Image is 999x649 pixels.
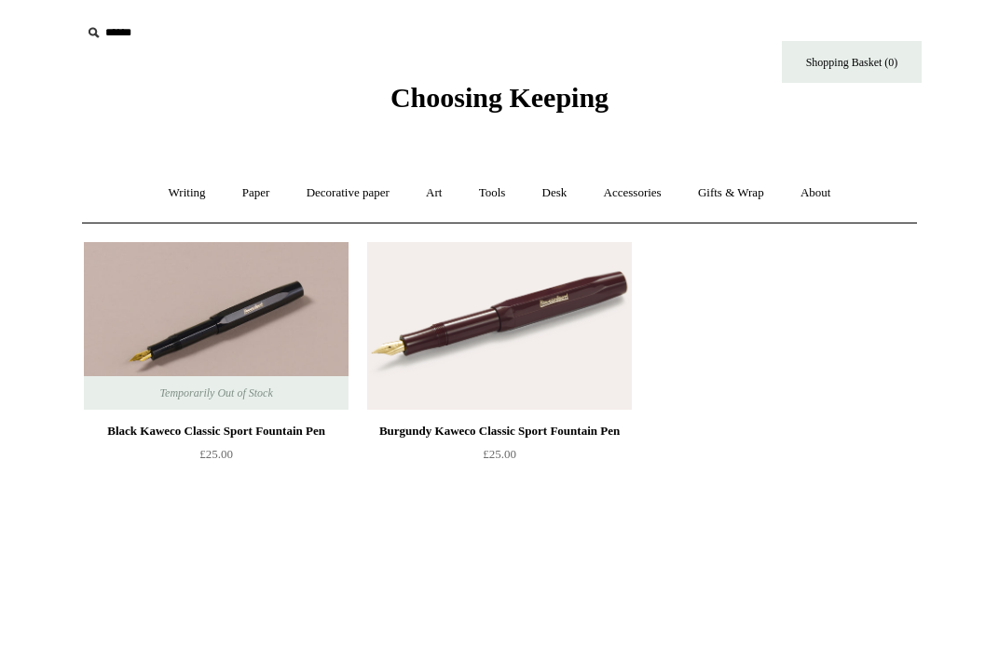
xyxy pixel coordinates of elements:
a: Decorative paper [290,169,406,218]
span: £25.00 [199,447,233,461]
a: Burgundy Kaweco Classic Sport Fountain Pen £25.00 [367,420,632,496]
span: Temporarily Out of Stock [141,376,291,410]
span: Choosing Keeping [390,82,609,113]
a: Writing [152,169,223,218]
a: Black Kaweco Classic Sport Fountain Pen £25.00 [84,420,349,496]
a: Choosing Keeping [390,97,609,110]
a: Desk [526,169,584,218]
img: Burgundy Kaweco Classic Sport Fountain Pen [367,242,632,410]
div: Burgundy Kaweco Classic Sport Fountain Pen [372,420,627,442]
a: Black Kaweco Classic Sport Fountain Pen Black Kaweco Classic Sport Fountain Pen Temporarily Out o... [84,242,349,410]
a: Tools [462,169,523,218]
img: Black Kaweco Classic Sport Fountain Pen [84,242,349,410]
a: Art [409,169,458,218]
a: Gifts & Wrap [681,169,781,218]
div: Black Kaweco Classic Sport Fountain Pen [89,420,344,442]
a: About [784,169,848,218]
span: £25.00 [483,447,516,461]
a: Burgundy Kaweco Classic Sport Fountain Pen Burgundy Kaweco Classic Sport Fountain Pen [367,242,632,410]
a: Shopping Basket (0) [782,41,922,83]
a: Accessories [587,169,678,218]
a: Paper [226,169,287,218]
